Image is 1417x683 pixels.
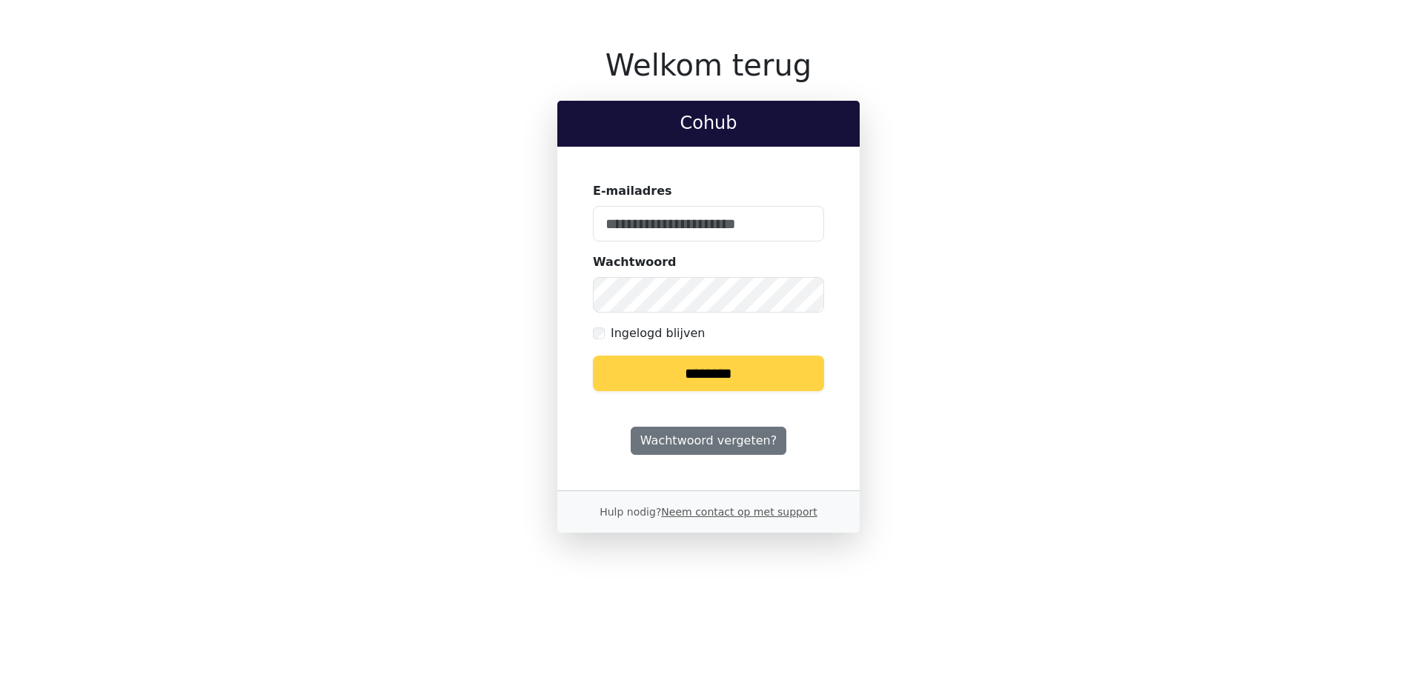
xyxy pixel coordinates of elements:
h2: Cohub [569,113,848,134]
label: Wachtwoord [593,253,677,271]
a: Wachtwoord vergeten? [631,427,786,455]
label: Ingelogd blijven [611,324,705,342]
h1: Welkom terug [557,47,860,83]
small: Hulp nodig? [600,506,817,518]
label: E-mailadres [593,182,672,200]
a: Neem contact op met support [661,506,817,518]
